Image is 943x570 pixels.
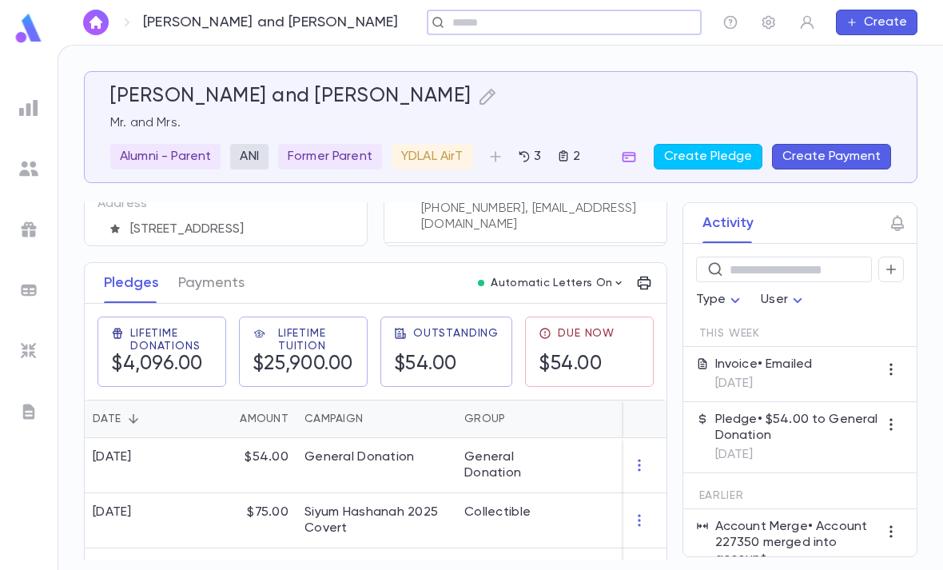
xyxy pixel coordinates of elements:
p: 2 [570,149,580,165]
p: [DATE] [715,376,813,392]
span: Lifetime Tuition [278,327,354,353]
div: General Donation [304,449,414,465]
span: Earlier [699,489,744,502]
p: Alumni - Parent [120,149,211,165]
p: Automatic Letters On [491,277,612,289]
div: YDLAL AirT [392,144,473,169]
span: User [761,293,788,306]
img: batches_grey.339ca447c9d9533ef1741baa751efc33.svg [19,281,38,300]
span: [STREET_ADDRESS] [124,221,356,237]
p: Address [97,191,189,217]
p: ANI [240,149,258,165]
button: Sort [505,406,531,432]
div: Date [85,400,193,438]
p: YDLAL AirT [401,149,464,165]
button: Sort [214,406,240,432]
button: Create Pledge [654,144,762,169]
div: $75.00 [193,493,296,548]
div: [DATE] [93,449,132,465]
button: Automatic Letters On [471,272,631,294]
span: Lifetime Donations [130,327,213,353]
div: User [761,285,807,316]
div: Siyum Hashanah 2025 Covert [304,504,448,536]
button: Sort [121,406,146,432]
div: [DATE] [93,504,132,520]
p: Mr. and Mrs. [110,115,891,131]
button: 2 [551,144,587,169]
button: Sort [363,406,388,432]
button: Payments [178,263,245,303]
button: 3 [508,144,551,169]
p: [DATE] [715,447,878,463]
div: Date [93,400,121,438]
div: Collectible [464,504,531,520]
span: This Week [699,327,761,340]
img: letters_grey.7941b92b52307dd3b8a917253454ce1c.svg [19,402,38,421]
img: campaigns_grey.99e729a5f7ee94e3726e6486bddda8f1.svg [19,220,38,239]
span: Due Now [558,327,615,340]
div: Type [696,285,746,316]
p: [PERSON_NAME] and [PERSON_NAME] [143,14,399,31]
p: Invoice • Emailed [715,357,813,373]
h5: $4,096.00 [111,353,203,377]
button: Create Payment [772,144,891,169]
div: Amount [193,400,296,438]
div: Former Parent [278,144,382,169]
div: Campaign [296,400,456,438]
div: Group [464,400,505,438]
p: [PHONE_NUMBER], [EMAIL_ADDRESS][DOMAIN_NAME] [421,201,643,233]
img: home_white.a664292cf8c1dea59945f0da9f25487c.svg [86,16,105,29]
img: reports_grey.c525e4749d1bce6a11f5fe2a8de1b229.svg [19,98,38,118]
button: Activity [702,203,754,243]
p: Pledge • $54.00 to General Donation [715,412,878,444]
div: Paid [576,400,732,438]
div: ANI [230,144,268,169]
p: Account Merge • Account 227350 merged into account [715,519,878,567]
img: logo [13,13,45,44]
div: Group [456,400,576,438]
p: Former Parent [288,149,372,165]
span: Outstanding [413,327,499,340]
button: Pledges [104,263,159,303]
img: students_grey.60c7aba0da46da39d6d829b817ac14fc.svg [19,159,38,178]
div: $54.00 [193,438,296,493]
h5: $25,900.00 [253,353,353,377]
h5: [PERSON_NAME] and [PERSON_NAME] [110,85,471,109]
span: Type [696,293,726,306]
div: Amount [240,400,288,438]
div: Alumni - Parent [110,144,221,169]
p: 3 [531,149,541,165]
button: Create [836,10,917,35]
h5: $54.00 [394,353,457,377]
div: General Donation [464,449,568,481]
div: Campaign [304,400,363,438]
img: imports_grey.530a8a0e642e233f2baf0ef88e8c9fcb.svg [19,341,38,361]
h5: $54.00 [539,353,602,377]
